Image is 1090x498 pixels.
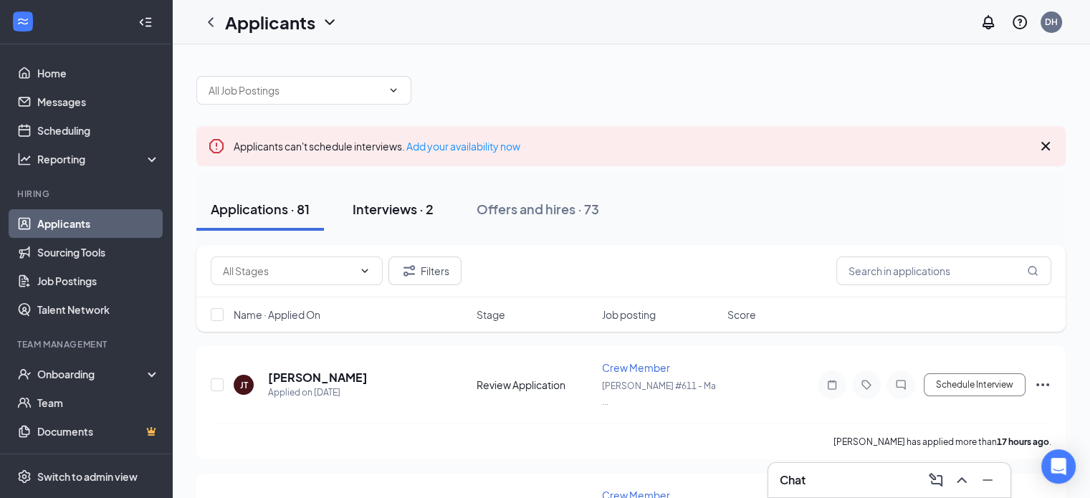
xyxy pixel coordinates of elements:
div: JT [240,379,248,391]
svg: ChevronLeft [202,14,219,31]
div: Team Management [17,338,157,350]
div: Interviews · 2 [353,200,434,218]
svg: Collapse [138,15,153,29]
a: Messages [37,87,160,116]
button: ChevronUp [950,469,973,492]
span: Applicants can't schedule interviews. [234,140,520,153]
a: Team [37,388,160,417]
a: Talent Network [37,295,160,324]
div: Onboarding [37,367,148,381]
b: 17 hours ago [997,436,1049,447]
svg: ChevronDown [388,85,399,96]
a: Add your availability now [406,140,520,153]
svg: Filter [401,262,418,279]
h1: Applicants [225,10,315,34]
div: Offers and hires · 73 [477,200,599,218]
svg: Settings [17,469,32,484]
button: Filter Filters [388,257,462,285]
svg: Note [823,379,841,391]
a: Scheduling [37,116,160,145]
div: DH [1045,16,1058,28]
span: Stage [477,307,505,322]
svg: WorkstreamLogo [16,14,30,29]
svg: ChevronDown [359,265,370,277]
span: Name · Applied On [234,307,320,322]
a: Home [37,59,160,87]
div: Reporting [37,152,161,166]
a: Job Postings [37,267,160,295]
input: All Job Postings [209,82,382,98]
div: Switch to admin view [37,469,138,484]
svg: Error [208,138,225,155]
svg: Tag [858,379,875,391]
input: All Stages [223,263,353,279]
div: Hiring [17,188,157,200]
svg: ChatInactive [892,379,909,391]
svg: ComposeMessage [927,471,945,489]
input: Search in applications [836,257,1051,285]
a: DocumentsCrown [37,417,160,446]
svg: Cross [1037,138,1054,155]
svg: Ellipses [1034,376,1051,393]
button: ComposeMessage [924,469,947,492]
h5: [PERSON_NAME] [268,370,368,386]
a: SurveysCrown [37,446,160,474]
div: Open Intercom Messenger [1041,449,1076,484]
span: [PERSON_NAME] #611 - Ma ... [602,380,716,407]
a: Sourcing Tools [37,238,160,267]
svg: QuestionInfo [1011,14,1028,31]
svg: ChevronUp [953,471,970,489]
button: Schedule Interview [924,373,1026,396]
div: Review Application [477,378,593,392]
svg: ChevronDown [321,14,338,31]
svg: Analysis [17,152,32,166]
div: Applications · 81 [211,200,310,218]
svg: MagnifyingGlass [1027,265,1038,277]
div: Applied on [DATE] [268,386,368,400]
svg: Notifications [980,14,997,31]
button: Minimize [976,469,999,492]
p: [PERSON_NAME] has applied more than . [833,436,1051,448]
span: Crew Member [602,361,670,374]
span: Score [727,307,756,322]
svg: UserCheck [17,367,32,381]
h3: Chat [780,472,805,488]
svg: Minimize [979,471,996,489]
a: Applicants [37,209,160,238]
span: Job posting [602,307,656,322]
